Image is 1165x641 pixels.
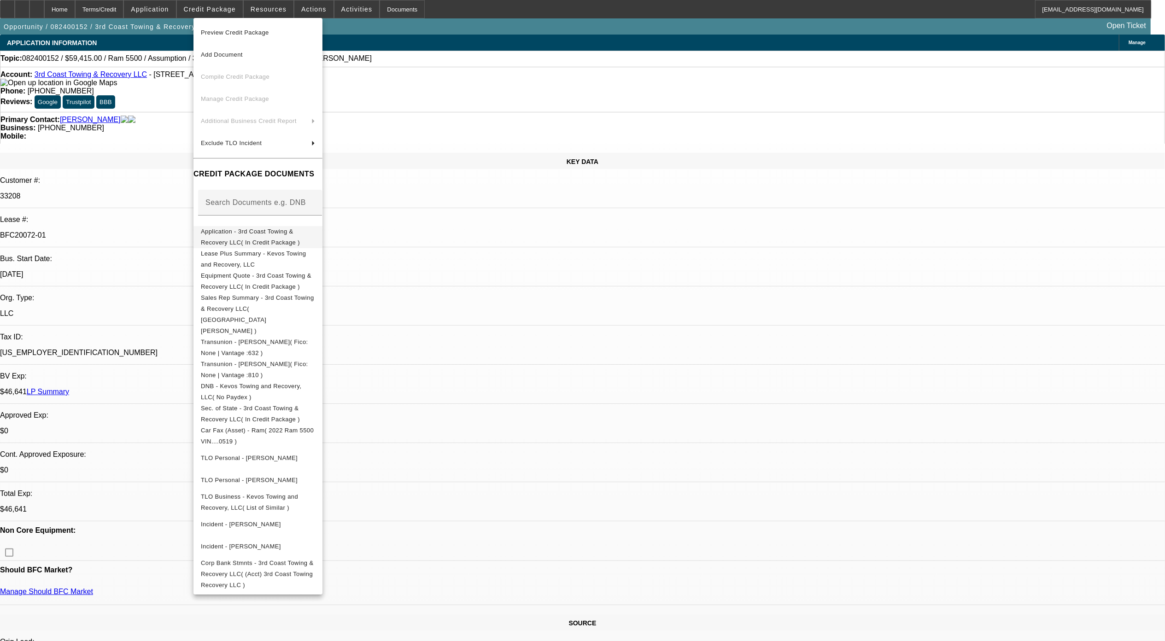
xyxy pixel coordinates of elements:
[193,469,322,491] button: TLO Personal - Tran, Thuy
[201,51,243,58] span: Add Document
[201,493,298,511] span: TLO Business - Kevos Towing and Recovery, LLC( List of Similar )
[193,248,322,270] button: Lease Plus Summary - Kevos Towing and Recovery, LLC
[201,559,314,588] span: Corp Bank Stmnts - 3rd Coast Towing & Recovery LLC( (Acct) 3rd Coast Towing Recovery LLC )
[193,358,322,380] button: Transunion - Tran, Thuy( Fico: None | Vantage :810 )
[201,454,298,461] span: TLO Personal - [PERSON_NAME]
[201,250,306,268] span: Lease Plus Summary - Kevos Towing and Recovery, LLC
[201,140,262,146] span: Exclude TLO Incident
[201,227,300,245] span: Application - 3rd Coast Towing & Recovery LLC( In Credit Package )
[201,476,298,483] span: TLO Personal - [PERSON_NAME]
[201,294,314,334] span: Sales Rep Summary - 3rd Coast Towing & Recovery LLC( [GEOGRAPHIC_DATA][PERSON_NAME] )
[193,402,322,425] button: Sec. of State - 3rd Coast Towing & Recovery LLC( In Credit Package )
[205,198,306,206] mat-label: Search Documents e.g. DNB
[193,380,322,402] button: DNB - Kevos Towing and Recovery, LLC( No Paydex )
[201,542,281,549] span: Incident - [PERSON_NAME]
[193,270,322,292] button: Equipment Quote - 3rd Coast Towing & Recovery LLC( In Credit Package )
[201,520,281,527] span: Incident - [PERSON_NAME]
[193,169,322,180] h4: CREDIT PACKAGE DOCUMENTS
[193,292,322,336] button: Sales Rep Summary - 3rd Coast Towing & Recovery LLC( Martell, Heath )
[201,404,300,422] span: Sec. of State - 3rd Coast Towing & Recovery LLC( In Credit Package )
[193,557,322,590] button: Corp Bank Stmnts - 3rd Coast Towing & Recovery LLC( (Acct) 3rd Coast Towing Recovery LLC )
[193,425,322,447] button: Car Fax (Asset) - Ram( 2022 Ram 5500 VIN....0519 )
[193,535,322,557] button: Incident - Tran, Thuy
[193,513,322,535] button: Incident - Holder, Kevin
[201,426,314,444] span: Car Fax (Asset) - Ram( 2022 Ram 5500 VIN....0519 )
[201,360,308,378] span: Transunion - [PERSON_NAME]( Fico: None | Vantage :810 )
[193,336,322,358] button: Transunion - Holder, Kevin( Fico: None | Vantage :632 )
[201,338,308,356] span: Transunion - [PERSON_NAME]( Fico: None | Vantage :632 )
[201,29,269,36] span: Preview Credit Package
[201,272,311,290] span: Equipment Quote - 3rd Coast Towing & Recovery LLC( In Credit Package )
[201,382,301,400] span: DNB - Kevos Towing and Recovery, LLC( No Paydex )
[193,491,322,513] button: TLO Business - Kevos Towing and Recovery, LLC( List of Similar )
[193,226,322,248] button: Application - 3rd Coast Towing & Recovery LLC( In Credit Package )
[193,447,322,469] button: TLO Personal - Holder, Kevin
